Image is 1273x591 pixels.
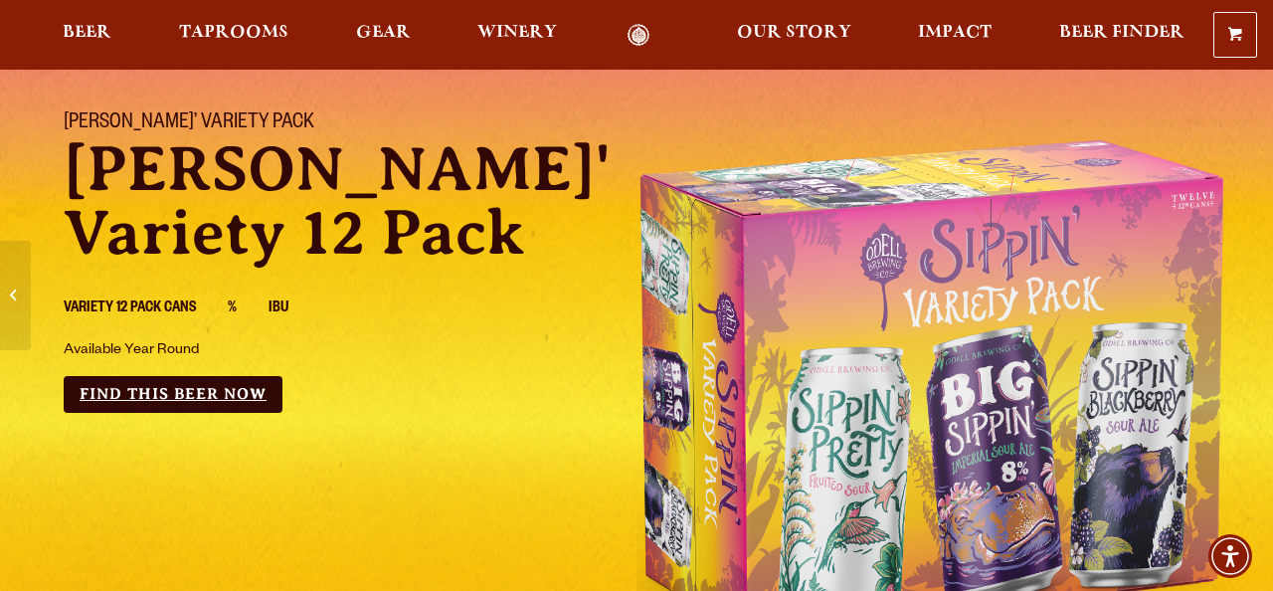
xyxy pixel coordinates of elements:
span: Impact [918,25,992,41]
span: Beer [63,25,111,41]
span: Our Story [737,25,851,41]
p: [PERSON_NAME]' Variety 12 Pack [64,137,613,265]
li: IBU [269,296,320,322]
h1: [PERSON_NAME]’ Variety Pack [64,111,613,137]
a: Beer Finder [1046,24,1197,47]
span: Beer Finder [1059,25,1184,41]
a: Odell Home [601,24,675,47]
a: Gear [343,24,424,47]
span: Taprooms [179,25,288,41]
div: Accessibility Menu [1208,534,1252,578]
p: Available Year Round [64,339,503,363]
li: % [228,296,269,322]
a: Beer [50,24,124,47]
a: Find this Beer Now [64,376,282,413]
li: Variety 12 Pack Cans [64,296,228,322]
span: Winery [477,25,557,41]
a: Impact [905,24,1004,47]
a: Winery [464,24,570,47]
a: Our Story [724,24,864,47]
span: Gear [356,25,411,41]
a: Taprooms [166,24,301,47]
